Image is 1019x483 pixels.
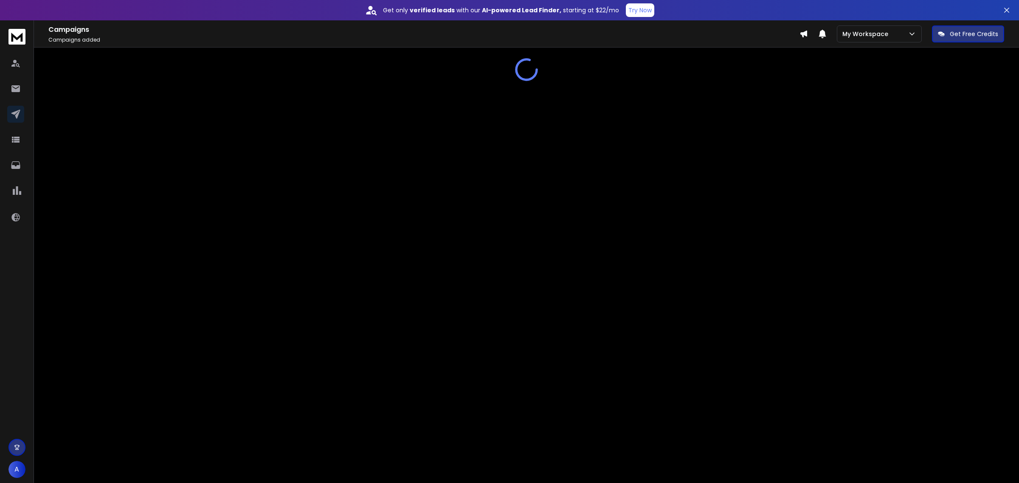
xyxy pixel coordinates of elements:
img: logo [8,29,25,45]
button: Get Free Credits [932,25,1004,42]
button: A [8,461,25,478]
strong: AI-powered Lead Finder, [482,6,561,14]
h1: Campaigns [48,25,799,35]
p: My Workspace [842,30,892,38]
p: Get only with our starting at $22/mo [383,6,619,14]
strong: verified leads [410,6,455,14]
button: Try Now [626,3,654,17]
p: Campaigns added [48,37,799,43]
p: Get Free Credits [950,30,998,38]
p: Try Now [628,6,652,14]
